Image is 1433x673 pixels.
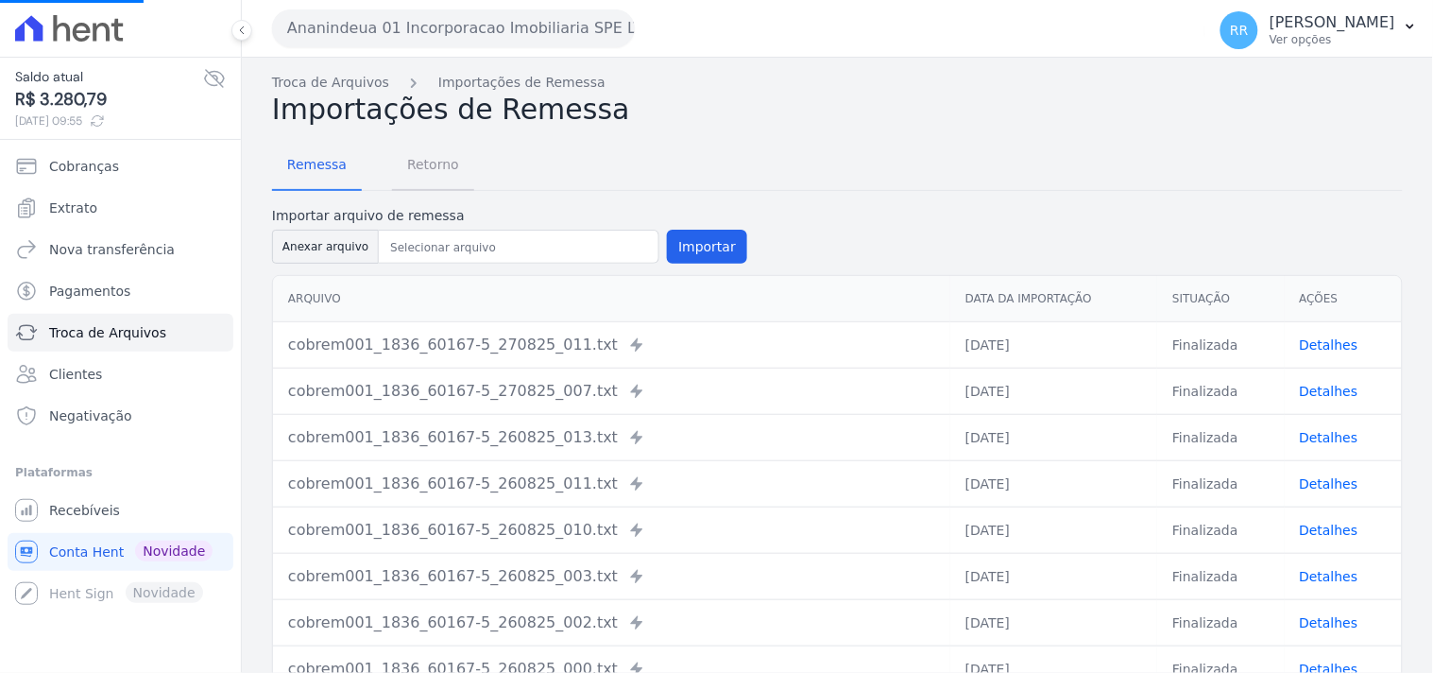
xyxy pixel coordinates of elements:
a: Extrato [8,189,233,227]
a: Conta Hent Novidade [8,533,233,571]
a: Detalhes [1300,476,1358,492]
td: [DATE] [950,368,1157,414]
span: Troca de Arquivos [49,323,166,342]
a: Cobranças [8,147,233,185]
td: [DATE] [950,599,1157,646]
p: [PERSON_NAME] [1270,13,1395,32]
span: Extrato [49,198,97,217]
a: Pagamentos [8,272,233,310]
td: Finalizada [1157,599,1284,646]
button: RR [PERSON_NAME] Ver opções [1205,4,1433,57]
span: [DATE] 09:55 [15,112,203,129]
label: Importar arquivo de remessa [272,206,747,226]
span: Conta Hent [49,543,124,561]
nav: Sidebar [15,147,226,613]
th: Ações [1285,276,1402,322]
span: Negativação [49,406,132,425]
a: Nova transferência [8,231,233,268]
h2: Importações de Remessa [272,93,1403,127]
span: Novidade [135,541,213,561]
a: Retorno [392,142,474,191]
a: Detalhes [1300,337,1358,353]
td: Finalizada [1157,414,1284,460]
td: Finalizada [1157,321,1284,368]
button: Anexar arquivo [272,230,379,264]
span: Saldo atual [15,67,203,87]
div: cobrem001_1836_60167-5_270825_011.txt [288,334,935,356]
a: Detalhes [1300,615,1358,630]
td: Finalizada [1157,460,1284,507]
button: Importar [667,230,747,264]
td: Finalizada [1157,507,1284,553]
span: Retorno [396,146,470,183]
div: cobrem001_1836_60167-5_260825_011.txt [288,473,935,495]
td: Finalizada [1157,553,1284,599]
span: Pagamentos [49,282,130,301]
span: Recebíveis [49,501,120,520]
a: Detalhes [1300,569,1358,584]
nav: Breadcrumb [272,73,1403,93]
span: Clientes [49,365,102,384]
a: Importações de Remessa [438,73,606,93]
td: [DATE] [950,553,1157,599]
span: RR [1230,24,1248,37]
div: cobrem001_1836_60167-5_260825_002.txt [288,612,935,634]
span: R$ 3.280,79 [15,87,203,112]
a: Detalhes [1300,384,1358,399]
a: Clientes [8,355,233,393]
a: Remessa [272,142,362,191]
input: Selecionar arquivo [383,236,655,259]
th: Data da Importação [950,276,1157,322]
div: cobrem001_1836_60167-5_260825_010.txt [288,519,935,542]
th: Situação [1157,276,1284,322]
button: Ananindeua 01 Incorporacao Imobiliaria SPE LTDA [272,9,635,47]
span: Cobranças [49,157,119,176]
td: [DATE] [950,414,1157,460]
td: [DATE] [950,321,1157,368]
th: Arquivo [273,276,950,322]
div: cobrem001_1836_60167-5_260825_003.txt [288,565,935,588]
div: cobrem001_1836_60167-5_270825_007.txt [288,380,935,403]
p: Ver opções [1270,32,1395,47]
a: Detalhes [1300,430,1358,445]
div: cobrem001_1836_60167-5_260825_013.txt [288,426,935,449]
a: Detalhes [1300,523,1358,538]
a: Negativação [8,397,233,435]
td: [DATE] [950,460,1157,507]
a: Troca de Arquivos [272,73,389,93]
div: Plataformas [15,461,226,484]
td: Finalizada [1157,368,1284,414]
a: Troca de Arquivos [8,314,233,352]
span: Nova transferência [49,240,175,259]
a: Recebíveis [8,492,233,529]
span: Remessa [276,146,358,183]
td: [DATE] [950,507,1157,553]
